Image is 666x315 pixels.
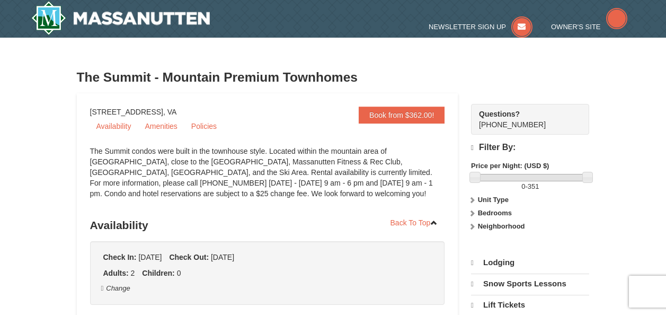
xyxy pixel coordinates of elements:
[177,269,181,277] span: 0
[103,269,129,277] strong: Adults:
[551,23,627,31] a: Owner's Site
[90,215,445,236] h3: Availability
[185,118,223,134] a: Policies
[90,118,138,134] a: Availability
[211,253,234,261] span: [DATE]
[471,274,589,294] a: Snow Sports Lessons
[429,23,532,31] a: Newsletter Sign Up
[169,253,209,261] strong: Check Out:
[131,269,135,277] span: 2
[90,146,445,209] div: The Summit condos were built in the townhouse style. Located within the mountain area of [GEOGRAP...
[77,67,590,88] h3: The Summit - Mountain Premium Townhomes
[551,23,601,31] span: Owner's Site
[103,253,137,261] strong: Check In:
[478,222,525,230] strong: Neighborhood
[429,23,506,31] span: Newsletter Sign Up
[471,143,589,153] h4: Filter By:
[479,109,570,129] span: [PHONE_NUMBER]
[138,253,162,261] span: [DATE]
[101,283,131,294] button: Change
[31,1,210,35] img: Massanutten Resort Logo
[142,269,174,277] strong: Children:
[471,181,589,192] label: -
[478,209,512,217] strong: Bedrooms
[31,1,210,35] a: Massanutten Resort
[471,295,589,315] a: Lift Tickets
[521,182,525,190] span: 0
[384,215,445,231] a: Back To Top
[359,107,445,124] a: Book from $362.00!
[478,196,509,204] strong: Unit Type
[138,118,183,134] a: Amenities
[479,110,520,118] strong: Questions?
[528,182,539,190] span: 351
[471,162,549,170] strong: Price per Night: (USD $)
[471,253,589,273] a: Lodging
